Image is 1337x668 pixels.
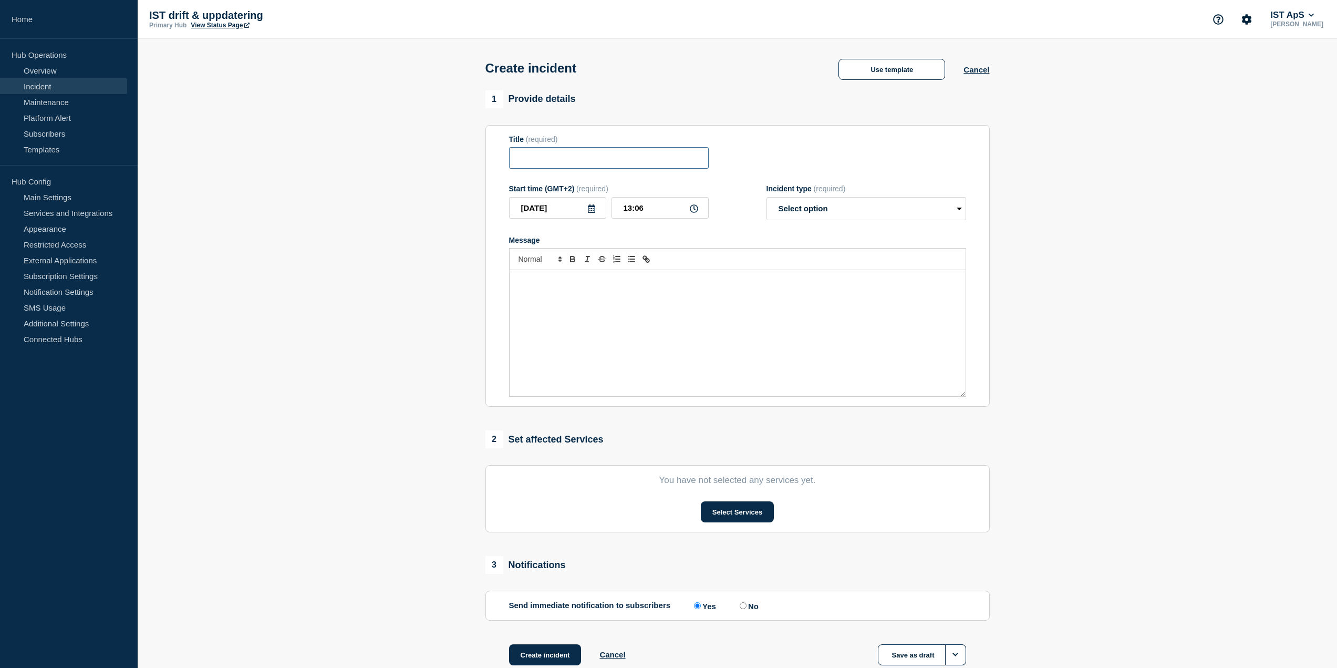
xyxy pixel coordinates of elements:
span: 3 [485,556,503,574]
input: Yes [694,602,701,609]
a: View Status Page [191,22,249,29]
select: Incident type [766,197,966,220]
div: Send immediate notification to subscribers [509,601,966,611]
span: Font size [514,253,565,265]
p: Primary Hub [149,22,186,29]
div: Message [510,270,966,396]
label: Yes [691,601,716,611]
div: Incident type [766,184,966,193]
input: YYYY-MM-DD [509,197,606,219]
button: Create incident [509,644,582,665]
p: Send immediate notification to subscribers [509,601,671,611]
button: IST ApS [1268,10,1316,20]
button: Support [1207,8,1229,30]
input: No [740,602,747,609]
span: 1 [485,90,503,108]
button: Toggle link [639,253,654,265]
input: HH:MM [612,197,709,219]
button: Account settings [1236,8,1258,30]
span: (required) [576,184,608,193]
div: Set affected Services [485,430,604,448]
span: (required) [814,184,846,193]
div: Notifications [485,556,566,574]
p: [PERSON_NAME] [1268,20,1325,28]
button: Cancel [963,65,989,74]
button: Toggle bulleted list [624,253,639,265]
p: IST drift & uppdatering [149,9,359,22]
div: Message [509,236,966,244]
h1: Create incident [485,61,576,76]
button: Select Services [701,501,774,522]
button: Options [945,644,966,665]
button: Cancel [599,650,625,659]
button: Use template [838,59,945,80]
span: 2 [485,430,503,448]
button: Save as draft [878,644,966,665]
button: Toggle italic text [580,253,595,265]
input: Title [509,147,709,169]
div: Provide details [485,90,576,108]
label: No [737,601,759,611]
button: Toggle bold text [565,253,580,265]
span: (required) [526,135,558,143]
button: Toggle strikethrough text [595,253,609,265]
div: Title [509,135,709,143]
button: Toggle ordered list [609,253,624,265]
div: Start time (GMT+2) [509,184,709,193]
p: You have not selected any services yet. [509,475,966,486]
